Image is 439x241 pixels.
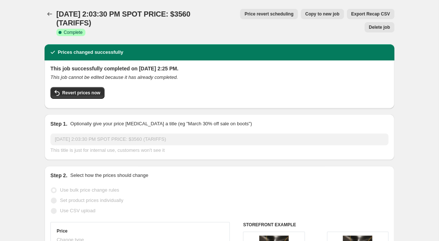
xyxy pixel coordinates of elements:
i: This job cannot be edited because it has already completed. [50,74,178,80]
span: This title is just for internal use, customers won't see it [50,147,164,153]
span: Revert prices now [62,90,100,96]
span: Delete job [369,24,390,30]
h2: Prices changed successfully [58,49,123,56]
p: Select how the prices should change [70,172,148,179]
span: Set product prices individually [60,198,123,203]
span: Copy to new job [305,11,339,17]
button: Export Recap CSV [347,9,394,19]
h3: Price [57,228,67,234]
span: Price revert scheduling [244,11,293,17]
h2: Step 1. [50,120,67,128]
button: Copy to new job [301,9,344,19]
span: Export Recap CSV [351,11,390,17]
span: Complete [64,29,82,35]
button: Delete job [364,22,394,32]
h2: Step 2. [50,172,67,179]
p: Optionally give your price [MEDICAL_DATA] a title (eg "March 30% off sale on boots") [70,120,252,128]
span: Use bulk price change rules [60,187,119,193]
button: Revert prices now [50,87,105,99]
button: Price change jobs [45,9,55,19]
h6: STOREFRONT EXAMPLE [243,222,388,228]
h2: This job successfully completed on [DATE] 2:25 PM. [50,65,388,72]
button: Price revert scheduling [240,9,298,19]
span: [DATE] 2:03:30 PM SPOT PRICE: $3560 (TARIFFS) [56,10,190,27]
span: Use CSV upload [60,208,95,213]
input: 30% off holiday sale [50,133,388,145]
